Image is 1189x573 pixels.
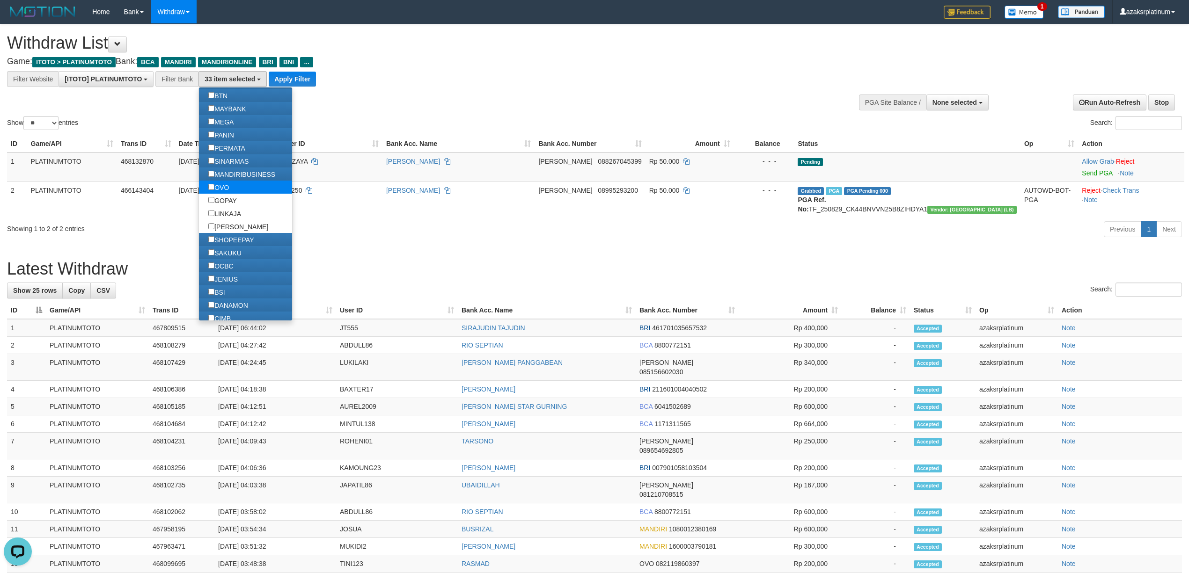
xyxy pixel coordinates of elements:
[208,105,214,111] input: MAYBANK
[46,459,149,477] td: PLATINUMTOTO
[68,287,85,294] span: Copy
[214,555,336,573] td: [DATE] 03:48:38
[1082,158,1116,165] span: ·
[598,158,641,165] span: Copy 088267045399 to clipboard
[149,398,214,415] td: 468105185
[458,302,636,319] th: Bank Acc. Name: activate to sort column ascending
[27,181,117,218] td: PLATINUMTOTO
[199,154,258,167] label: SINARMAS
[639,464,650,471] span: BRI
[976,319,1058,337] td: azaksrplatinum
[646,135,734,152] th: Amount: activate to sort column ascending
[842,477,910,503] td: -
[1058,6,1105,18] img: panduan.png
[669,543,716,550] span: Copy 1600003790181 to clipboard
[798,158,823,166] span: Pending
[798,196,826,213] b: PGA Ref. No:
[199,246,251,259] label: SAKUKU
[914,359,942,367] span: Accepted
[149,302,214,319] th: Trans ID: activate to sort column ascending
[214,319,336,337] td: [DATE] 06:44:02
[739,433,842,459] td: Rp 250,000
[914,325,942,333] span: Accepted
[1062,359,1076,366] a: Note
[1062,437,1076,445] a: Note
[155,71,198,87] div: Filter Bank
[842,337,910,354] td: -
[652,385,707,393] span: Copy 211601004040502 to clipboard
[46,433,149,459] td: PLATINUMTOTO
[842,521,910,538] td: -
[914,403,942,411] span: Accepted
[208,315,214,321] input: CIMB
[538,158,592,165] span: [PERSON_NAME]
[654,508,691,515] span: Copy 8800772151 to clipboard
[7,135,27,152] th: ID
[336,319,458,337] td: JT555
[535,135,645,152] th: Bank Acc. Number: activate to sort column ascending
[1102,187,1139,194] a: Check Trans
[639,491,683,498] span: Copy 081210708515 to clipboard
[1037,2,1047,11] span: 1
[149,503,214,521] td: 468102062
[462,324,525,332] a: SIRAJUDIN TAJUDIN
[269,72,316,87] button: Apply Filter
[336,459,458,477] td: KAMOUNG23
[208,249,214,255] input: SAKUKU
[859,94,926,110] div: PGA Site Balance /
[842,381,910,398] td: -
[7,354,46,381] td: 3
[1120,169,1134,177] a: Note
[639,403,653,410] span: BCA
[46,319,149,337] td: PLATINUMTOTO
[208,236,214,242] input: SHOPEEPAY
[149,381,214,398] td: 468106386
[636,302,739,319] th: Bank Acc. Number: activate to sort column ascending
[214,381,336,398] td: [DATE] 04:18:38
[336,433,458,459] td: ROHENI01
[208,302,214,308] input: DANAMON
[639,341,653,349] span: BCA
[27,152,117,182] td: PLATINUMTOTO
[46,521,149,538] td: PLATINUMTOTO
[149,415,214,433] td: 468104684
[462,385,515,393] a: [PERSON_NAME]
[208,262,214,268] input: OCBC
[59,71,154,87] button: [ITOTO] PLATINUMTOTO
[652,464,707,471] span: Copy 007901058103504 to clipboard
[46,302,149,319] th: Game/API: activate to sort column ascending
[842,538,910,555] td: -
[1156,221,1182,237] a: Next
[208,131,214,138] input: PANIN
[462,560,490,567] a: RASMAD
[462,359,563,366] a: [PERSON_NAME] PANGGABEAN
[794,181,1020,218] td: TF_250829_CK44BNVVN25B8ZIHDYA1
[462,437,493,445] a: TARSONO
[914,482,942,490] span: Accepted
[336,477,458,503] td: JAPATIL86
[1082,158,1114,165] a: Allow Grab
[1090,116,1182,130] label: Search:
[926,94,989,110] button: None selected
[336,503,458,521] td: ABDULL86
[199,312,240,325] label: CIMB
[208,118,214,124] input: MEGA
[208,184,214,190] input: OVO
[734,135,794,152] th: Balance
[27,135,117,152] th: Game/API: activate to sort column ascending
[914,526,942,534] span: Accepted
[199,298,257,312] label: DANAMON
[826,187,842,195] span: Marked by azaksrplatinum
[654,403,691,410] span: Copy 6041502689 to clipboard
[279,135,382,152] th: User ID: activate to sort column ascending
[7,398,46,415] td: 5
[639,447,683,454] span: Copy 089654692805 to clipboard
[46,538,149,555] td: PLATINUMTOTO
[639,368,683,376] span: Copy 085156602030 to clipboard
[654,341,691,349] span: Copy 8800772151 to clipboard
[336,354,458,381] td: LUKILAKI
[149,555,214,573] td: 468099695
[149,319,214,337] td: 467809515
[1141,221,1157,237] a: 1
[462,464,515,471] a: [PERSON_NAME]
